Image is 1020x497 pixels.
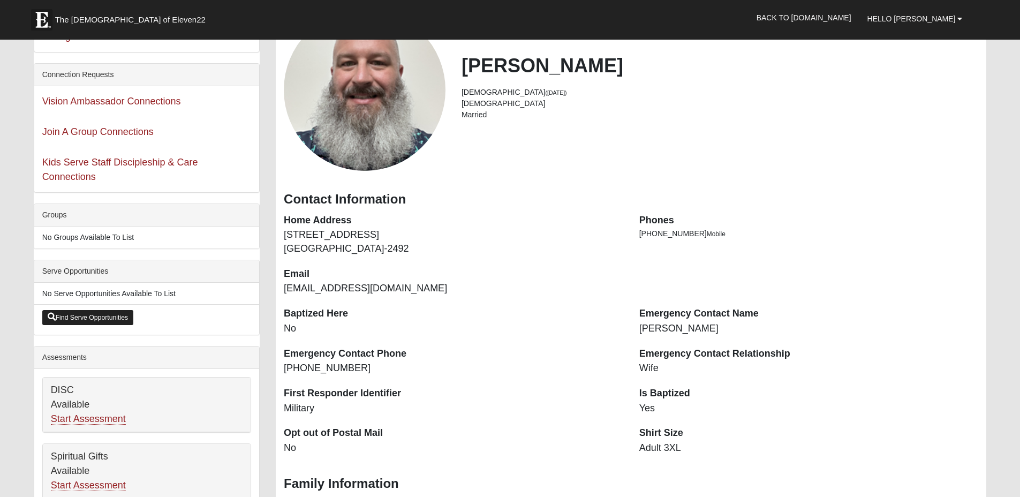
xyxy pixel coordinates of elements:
[639,426,979,440] dt: Shirt Size
[462,87,978,98] li: [DEMOGRAPHIC_DATA]
[284,476,978,492] h3: Family Information
[34,260,259,283] div: Serve Opportunities
[34,227,259,248] li: No Groups Available To List
[639,387,979,401] dt: Is Baptized
[284,362,623,375] dd: [PHONE_NUMBER]
[462,109,978,121] li: Married
[42,96,181,107] a: Vision Ambassador Connections
[284,402,623,416] dd: Military
[284,347,623,361] dt: Emergency Contact Phone
[55,14,206,25] span: The [DEMOGRAPHIC_DATA] of Eleven22
[34,347,259,369] div: Assessments
[284,387,623,401] dt: First Responder Identifier
[284,426,623,440] dt: Opt out of Postal Mail
[42,157,198,182] a: Kids Serve Staff Discipleship & Care Connections
[639,441,979,455] dd: Adult 3XL
[26,4,240,31] a: The [DEMOGRAPHIC_DATA] of Eleven22
[639,362,979,375] dd: Wife
[639,347,979,361] dt: Emergency Contact Relationship
[462,54,978,77] h2: [PERSON_NAME]
[31,9,52,31] img: Eleven22 logo
[284,322,623,336] dd: No
[284,267,623,281] dt: Email
[42,310,134,325] a: Find Serve Opportunities
[639,322,979,336] dd: [PERSON_NAME]
[42,126,154,137] a: Join A Group Connections
[462,98,978,109] li: [DEMOGRAPHIC_DATA]
[639,228,979,239] li: [PHONE_NUMBER]
[284,282,623,296] dd: [EMAIL_ADDRESS][DOMAIN_NAME]
[284,307,623,321] dt: Baptized Here
[34,204,259,227] div: Groups
[639,214,979,228] dt: Phones
[284,228,623,255] dd: [STREET_ADDRESS] [GEOGRAPHIC_DATA]-2492
[284,192,978,207] h3: Contact Information
[546,89,567,96] small: ([DATE])
[284,9,445,171] a: View Fullsize Photo
[639,402,979,416] dd: Yes
[34,64,259,86] div: Connection Requests
[34,283,259,305] li: No Serve Opportunities Available To List
[284,214,623,228] dt: Home Address
[639,307,979,321] dt: Emergency Contact Name
[749,4,859,31] a: Back to [DOMAIN_NAME]
[43,378,251,432] div: DISC Available
[284,441,623,455] dd: No
[51,480,126,491] a: Start Assessment
[707,230,726,238] span: Mobile
[51,413,126,425] a: Start Assessment
[867,14,956,23] span: Hello [PERSON_NAME]
[859,5,971,32] a: Hello [PERSON_NAME]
